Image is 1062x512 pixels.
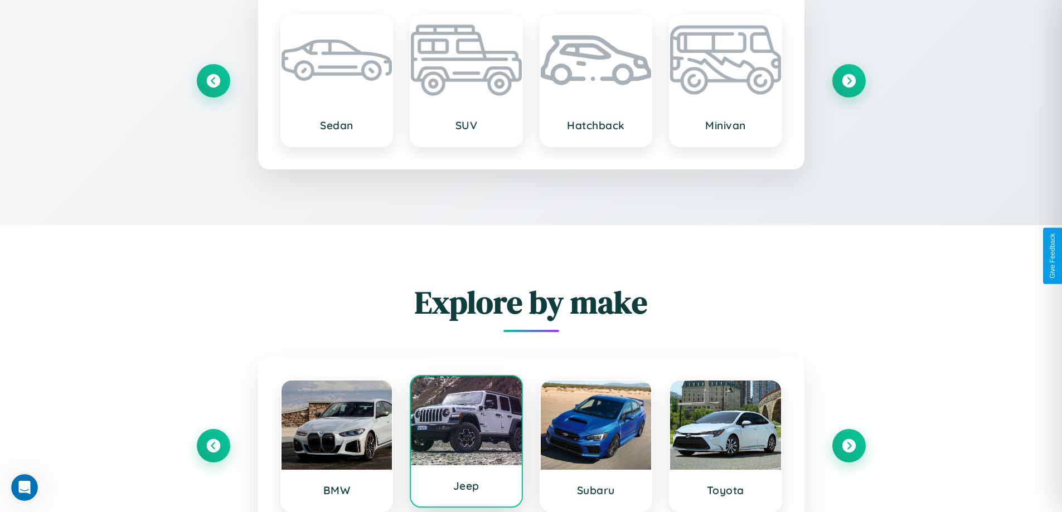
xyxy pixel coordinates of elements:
h3: Jeep [422,479,511,493]
h3: Hatchback [552,119,641,132]
h3: BMW [293,484,381,497]
iframe: Intercom live chat [11,474,38,501]
h3: Subaru [552,484,641,497]
h3: Minivan [681,119,770,132]
h3: Toyota [681,484,770,497]
h3: SUV [422,119,511,132]
h2: Explore by make [197,281,866,324]
h3: Sedan [293,119,381,132]
div: Give Feedback [1049,233,1056,279]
